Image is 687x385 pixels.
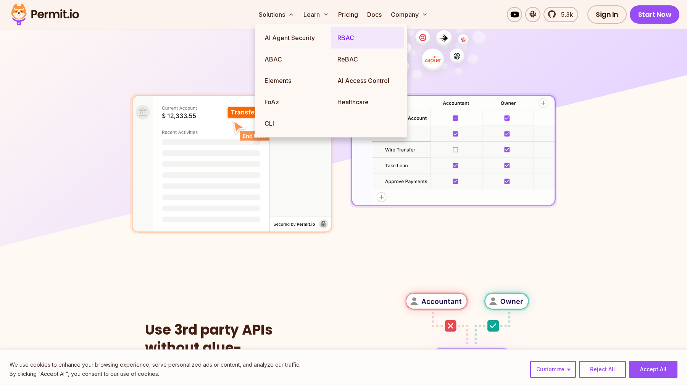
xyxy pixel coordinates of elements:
[364,7,385,22] a: Docs
[8,2,82,27] img: Permit logo
[335,7,361,22] a: Pricing
[331,91,404,113] a: Healthcare
[258,91,331,113] a: FoAz
[300,7,332,22] button: Learn
[331,49,404,70] a: ReBAC
[10,369,300,379] p: By clicking "Accept All", you consent to our use of cookies.
[258,49,331,70] a: ABAC
[629,361,677,378] button: Accept All
[331,27,404,49] a: RBAC
[579,361,626,378] button: Reject All
[10,360,300,369] p: We use cookies to enhance your browsing experience, serve personalized ads or content, and analyz...
[145,321,279,375] h2: Use 3rd party APIs without glue-code.
[258,113,331,134] a: CLI
[331,70,404,91] a: AI Access Control
[258,27,331,49] a: AI Agent Security
[530,361,576,378] button: Customize
[630,5,680,24] a: Start Now
[587,5,627,24] a: Sign In
[543,7,578,22] a: 5.3k
[388,7,431,22] button: Company
[258,70,331,91] a: Elements
[256,7,297,22] button: Solutions
[556,10,573,19] span: 5.3k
